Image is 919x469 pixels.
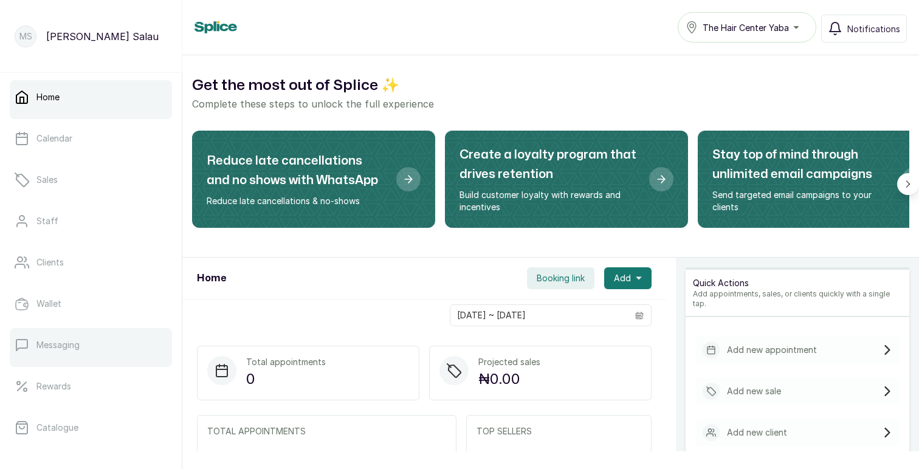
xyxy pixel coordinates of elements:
a: Catalogue [10,411,172,445]
input: Select date [450,305,628,326]
a: Sales [10,163,172,197]
button: Add [604,267,652,289]
a: Calendar [10,122,172,156]
p: Total appointments [246,356,326,368]
button: Notifications [821,15,907,43]
button: The Hair Center Yaba [678,12,816,43]
h2: Create a loyalty program that drives retention [459,145,639,184]
span: Booking link [537,272,585,284]
span: Add [614,272,631,284]
span: The Hair Center Yaba [703,21,789,34]
p: TOP SELLERS [477,425,641,437]
p: Add new sale [727,385,781,397]
p: Wallet [36,298,61,310]
p: Projected sales [478,356,540,368]
p: Rewards [36,380,71,392]
a: Wallet [10,287,172,321]
p: [PERSON_NAME] Salau [46,29,159,44]
p: Add new client [727,426,787,439]
svg: calendar [635,311,644,320]
p: Quick Actions [693,277,902,289]
p: 0 [246,368,326,390]
p: Clients [36,256,64,269]
a: Home [10,80,172,114]
div: Reduce late cancellations and no shows with WhatsApp [192,131,435,228]
button: Booking link [527,267,594,289]
a: Clients [10,245,172,279]
p: Messaging [36,339,80,351]
h2: Get the most out of Splice ✨ [192,75,909,97]
p: MS [19,30,32,43]
p: Add new appointment [727,344,817,356]
p: ₦0.00 [478,368,540,390]
p: Catalogue [36,422,78,434]
p: Complete these steps to unlock the full experience [192,97,909,111]
h2: Reduce late cancellations and no shows with WhatsApp [207,151,387,190]
p: Send targeted email campaigns to your clients [712,189,892,213]
h2: Stay top of mind through unlimited email campaigns [712,145,892,184]
a: Messaging [10,328,172,362]
a: Rewards [10,369,172,403]
p: Build customer loyalty with rewards and incentives [459,189,639,213]
div: Create a loyalty program that drives retention [445,131,688,228]
p: Calendar [36,132,72,145]
p: Sales [36,174,58,186]
span: Notifications [847,22,900,35]
p: TOTAL APPOINTMENTS [207,425,446,437]
a: Staff [10,204,172,238]
p: Home [36,91,60,103]
h1: Home [197,271,226,286]
p: Staff [36,215,58,227]
p: Reduce late cancellations & no-shows [207,195,387,207]
p: Add appointments, sales, or clients quickly with a single tap. [693,289,902,309]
